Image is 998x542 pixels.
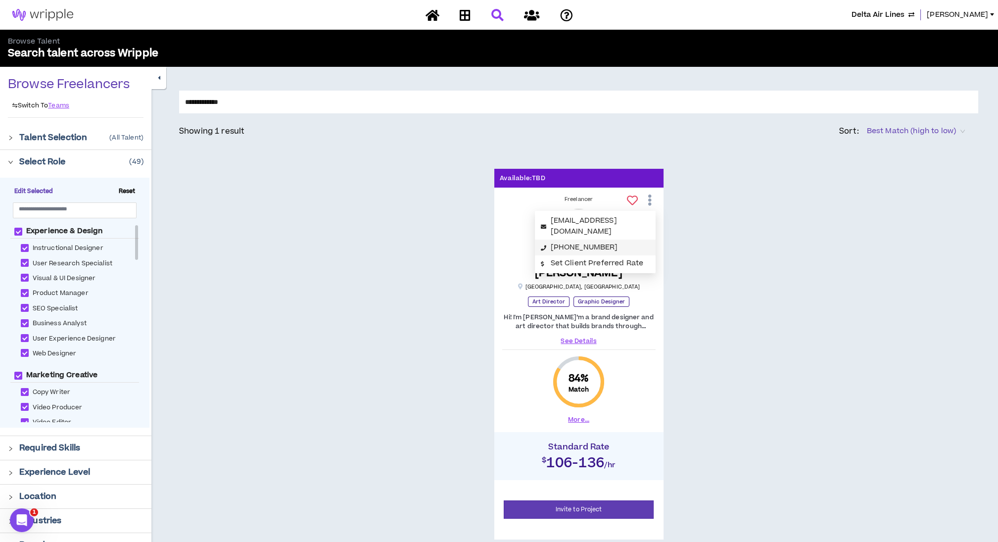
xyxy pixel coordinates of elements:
[8,47,499,60] p: Search talent across Wripple
[551,242,618,252] a: [PHONE_NUMBER]
[29,334,120,344] span: User Experience Designer
[29,304,82,313] span: SEO Specialist
[499,442,659,452] h4: Standard Rate
[8,37,499,47] p: Browse Talent
[48,101,69,109] a: Teams
[29,244,107,253] span: Instructional Designer
[29,259,116,268] span: User Research Specialist
[19,156,66,168] p: Select Role
[569,372,589,386] span: 84 %
[8,519,13,524] span: right
[12,101,48,109] p: Switch To
[528,296,570,307] p: Art Director
[10,508,34,532] iframe: Intercom live chat
[19,515,61,527] p: Industries
[573,296,630,307] p: Graphic Designer
[551,215,617,237] a: [EMAIL_ADDRESS][DOMAIN_NAME]
[568,415,589,424] button: More...
[8,494,13,500] span: right
[10,187,57,196] span: Edit Selected
[502,313,656,331] p: Hi! I'm [PERSON_NAME]’m a brand designer and art director that builds brands through strategy and...
[179,125,244,137] p: Showing 1 result
[30,508,38,516] span: 1
[499,452,659,470] h2: $106-136
[12,102,18,108] span: swap
[19,491,56,502] p: Location
[852,9,914,20] button: Delta Air Lines
[8,470,13,476] span: right
[29,403,87,412] span: Video Producer
[839,125,859,137] p: Sort:
[29,274,100,283] span: Visual & UI Designer
[500,174,546,183] p: Available: TBD
[19,442,80,454] p: Required Skills
[22,226,107,236] span: Experience & Design
[22,370,102,380] span: Marketing Creative
[29,289,93,298] span: Product Manager
[551,258,644,268] span: Set Client Preferred Rate
[19,132,87,144] p: Talent Selection
[8,135,13,141] span: right
[569,386,589,394] small: Match
[115,187,140,196] span: Reset
[867,124,965,139] span: Best Match (high to low)
[129,156,143,167] p: ( 49 )
[8,159,13,165] span: right
[29,388,75,397] span: Copy Writer
[502,337,656,345] a: See Details
[502,196,656,203] div: Freelancer
[518,283,640,291] p: [GEOGRAPHIC_DATA] , [GEOGRAPHIC_DATA]
[109,134,143,142] p: ( All Talent )
[19,466,90,478] p: Experience Level
[927,9,988,20] span: [PERSON_NAME]
[8,446,13,451] span: right
[8,77,130,93] p: Browse Freelancers
[29,349,81,358] span: Web Designer
[504,500,654,519] button: Invite to Project
[29,319,91,328] span: Business Analyst
[604,460,616,471] span: /hr
[852,9,904,20] span: Delta Air Lines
